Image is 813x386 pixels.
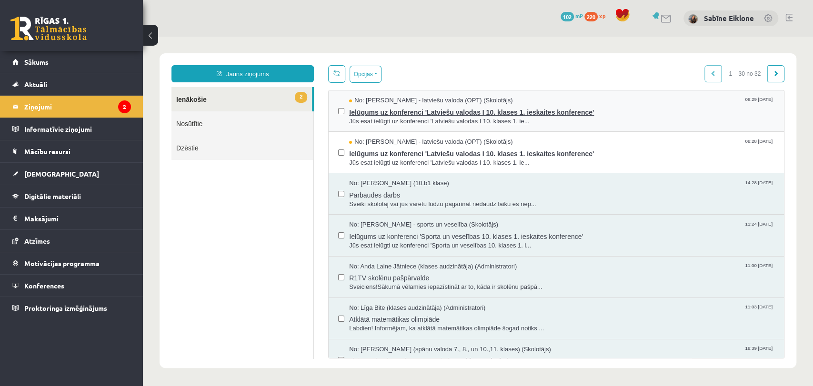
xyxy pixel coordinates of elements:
[24,281,64,290] span: Konferences
[584,12,598,21] span: 220
[12,51,131,73] a: Sākums
[24,58,49,66] span: Sākums
[12,163,131,185] a: [DEMOGRAPHIC_DATA]
[206,122,632,131] span: Jūs esat ielūgti uz konferenci 'Latviešu valodas I 10. klases 1. ie...
[206,184,632,213] a: No: [PERSON_NAME] - sports un veselība (Skolotājs) 11:24 [DATE] Ielūgums uz konferenci 'Sporta un...
[206,110,632,122] span: Ielūgums uz konferenci 'Latviešu valodas I 10. klases 1. ieskaites konference'
[600,101,632,108] span: 08:28 [DATE]
[207,29,239,46] button: Opcijas
[206,267,632,297] a: No: Līga Bite (klases audzinātāja) (Administratori) 11:03 [DATE] Atklātā matemātikas olimpiāde La...
[206,163,632,172] span: Sveiki skolotāj vai jūs varētu lūdzu pagarinat nedaudz laiku es nep...
[688,14,698,24] img: Sabīne Eiklone
[206,193,632,205] span: Ielūgums uz konferenci 'Sporta un veselības 10. klases 1. ieskaites konference'
[12,230,131,252] a: Atzīmes
[206,142,306,151] span: No: [PERSON_NAME] (10.b1 klase)
[206,80,632,89] span: Jūs esat ielūgti uz konferenci 'Latviešu valodas I 10. klases 1. ie...
[12,185,131,207] a: Digitālie materiāli
[561,12,574,21] span: 102
[584,12,610,20] a: 220 xp
[600,59,632,67] span: 08:29 [DATE]
[24,80,47,89] span: Aktuāli
[600,308,632,316] span: 18:39 [DATE]
[206,69,632,80] span: Ielūgums uz konferenci 'Latviešu valodas I 10. klases 1. ieskaites konference'
[118,100,131,113] i: 2
[206,267,342,276] span: No: Līga Bite (klases audzinātāja) (Administratori)
[561,12,583,20] a: 102 mP
[29,50,169,75] a: 2Ienākošie
[10,17,87,40] a: Rīgas 1. Tālmācības vidusskola
[599,12,605,20] span: xp
[206,234,632,246] span: R1TV skolēnu pašpārvalde
[206,151,632,163] span: Parbaudes darbs
[206,287,632,297] span: Labdien! Informējam, ka atklātā matemātikas olimpiāde šogad notiks ...
[206,308,408,317] span: No: [PERSON_NAME] (spāņu valoda 7., 8., un 10.,11. klases) (Skolotājs)
[29,75,171,99] a: Nosūtītie
[600,226,632,233] span: 11:00 [DATE]
[206,59,632,89] a: No: [PERSON_NAME] - latviešu valoda (OPT) (Skolotājs) 08:29 [DATE] Ielūgums uz konferenci 'Latvie...
[206,226,374,235] span: No: Anda Laine Jātniece (klases audzinātāja) (Administratori)
[152,55,164,66] span: 2
[24,237,50,245] span: Atzīmes
[12,118,131,140] a: Informatīvie ziņojumi
[12,96,131,118] a: Ziņojumi2
[29,29,171,46] a: Jauns ziņojums
[206,226,632,255] a: No: Anda Laine Jātniece (klases audzinātāja) (Administratori) 11:00 [DATE] R1TV skolēnu pašpārval...
[24,304,107,312] span: Proktoringa izmēģinājums
[12,73,131,95] a: Aktuāli
[29,99,171,123] a: Dzēstie
[24,208,131,229] legend: Maksājumi
[24,147,70,156] span: Mācību resursi
[206,276,632,287] span: Atklātā matemātikas olimpiāde
[575,12,583,20] span: mP
[600,267,632,274] span: 11:03 [DATE]
[12,208,131,229] a: Maksājumi
[24,118,131,140] legend: Informatīvie ziņojumi
[12,297,131,319] a: Proktoringa izmēģinājums
[12,140,131,162] a: Mācību resursi
[206,184,355,193] span: No: [PERSON_NAME] - sports un veselība (Skolotājs)
[206,142,632,172] a: No: [PERSON_NAME] (10.b1 klase) 14:28 [DATE] Parbaudes darbs Sveiki skolotāj vai jūs varētu lūdzu...
[12,252,131,274] a: Motivācijas programma
[12,275,131,297] a: Konferences
[206,101,370,110] span: No: [PERSON_NAME] - latviešu valoda (OPT) (Skolotājs)
[600,184,632,191] span: 11:24 [DATE]
[206,101,632,130] a: No: [PERSON_NAME] - latviešu valoda (OPT) (Skolotājs) 08:28 [DATE] Ielūgums uz konferenci 'Latvie...
[206,317,632,329] span: Links uz konferenci - Spāņu valoda 10. klase 1. ieskaite
[206,308,632,338] a: No: [PERSON_NAME] (spāņu valoda 7., 8., un 10.,11. klases) (Skolotājs) 18:39 [DATE] Links uz konf...
[206,205,632,214] span: Jūs esat ielūgti uz konferenci 'Sporta un veselības 10. klases 1. i...
[24,169,99,178] span: [DEMOGRAPHIC_DATA]
[206,59,370,69] span: No: [PERSON_NAME] - latviešu valoda (OPT) (Skolotājs)
[600,142,632,149] span: 14:28 [DATE]
[24,192,81,200] span: Digitālie materiāli
[206,246,632,255] span: Sveiciens!Sākumā vēlamies iepazīstināt ar to, kāda ir skolēnu pašpā...
[579,29,625,46] span: 1 – 30 no 32
[24,259,100,267] span: Motivācijas programma
[24,96,131,118] legend: Ziņojumi
[704,13,754,23] a: Sabīne Eiklone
